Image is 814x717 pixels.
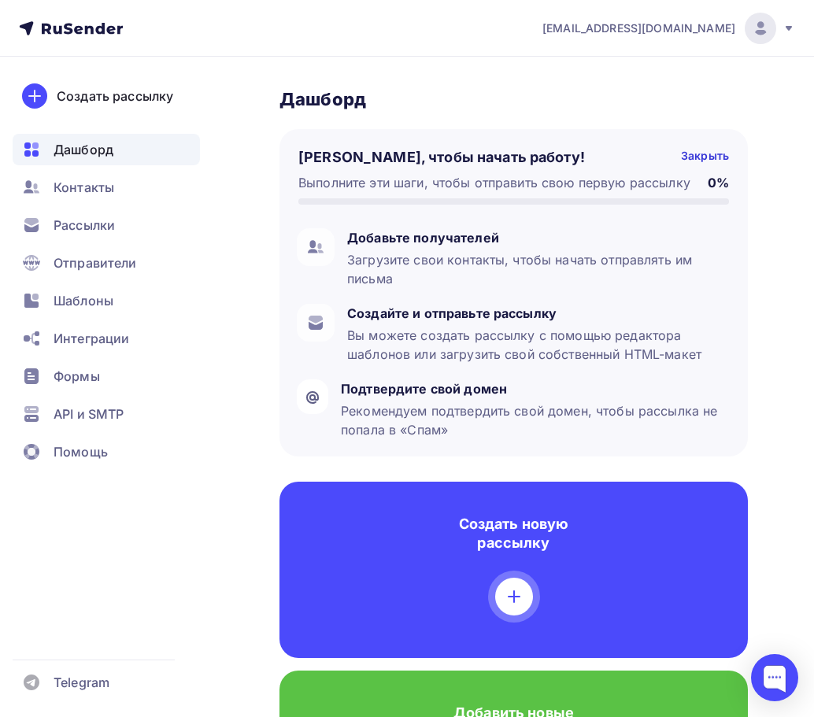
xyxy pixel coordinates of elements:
div: Вы можете создать рассылку с помощью редактора шаблонов или загрузить свой собственный HTML-макет [347,326,731,364]
a: Контакты [13,172,200,203]
span: Дашборд [54,140,113,159]
div: Закрыть [681,148,729,167]
h4: Создать новую рассылку [446,515,583,553]
a: Формы [13,360,200,392]
a: Отправители [13,247,200,279]
span: [EMAIL_ADDRESS][DOMAIN_NAME] [542,20,735,36]
h3: Дашборд [279,88,748,110]
a: Рассылки [13,209,200,241]
span: API и SMTP [54,405,124,423]
a: Дашборд [13,134,200,165]
span: Помощь [54,442,108,461]
div: Рекомендуем подтвердить свой домен, чтобы рассылка не попала в «Спам» [341,401,731,439]
div: Подтвердите свой домен [341,379,731,398]
h4: [PERSON_NAME], чтобы начать работу! [298,148,585,167]
span: Интеграции [54,329,129,348]
div: Создайте и отправьте рассылку [347,304,731,323]
div: Добавьте получателей [347,228,731,247]
div: Создать рассылку [57,87,173,105]
span: Отправители [54,253,137,272]
span: Шаблоны [54,291,113,310]
span: Telegram [54,673,109,692]
span: Рассылки [54,216,115,235]
span: Формы [54,367,100,386]
a: [EMAIL_ADDRESS][DOMAIN_NAME] [542,13,795,44]
div: Загрузите свои контакты, чтобы начать отправлять им письма [347,250,731,288]
a: Шаблоны [13,285,200,316]
h5: 0% [708,173,729,192]
span: Контакты [54,178,114,197]
div: Выполните эти шаги, чтобы отправить свою первую рассылку [298,173,690,192]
